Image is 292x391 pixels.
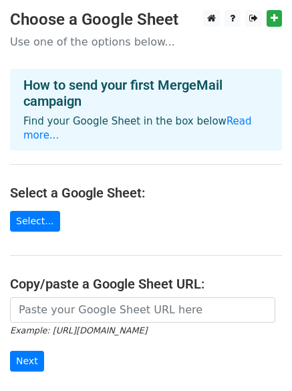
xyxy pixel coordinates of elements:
[10,185,282,201] h4: Select a Google Sheet:
[23,115,252,141] a: Read more...
[10,351,44,372] input: Next
[23,114,269,143] p: Find your Google Sheet in the box below
[23,77,269,109] h4: How to send your first MergeMail campaign
[10,10,282,29] h3: Choose a Google Sheet
[10,325,147,335] small: Example: [URL][DOMAIN_NAME]
[10,211,60,232] a: Select...
[10,276,282,292] h4: Copy/paste a Google Sheet URL:
[10,35,282,49] p: Use one of the options below...
[10,297,275,323] input: Paste your Google Sheet URL here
